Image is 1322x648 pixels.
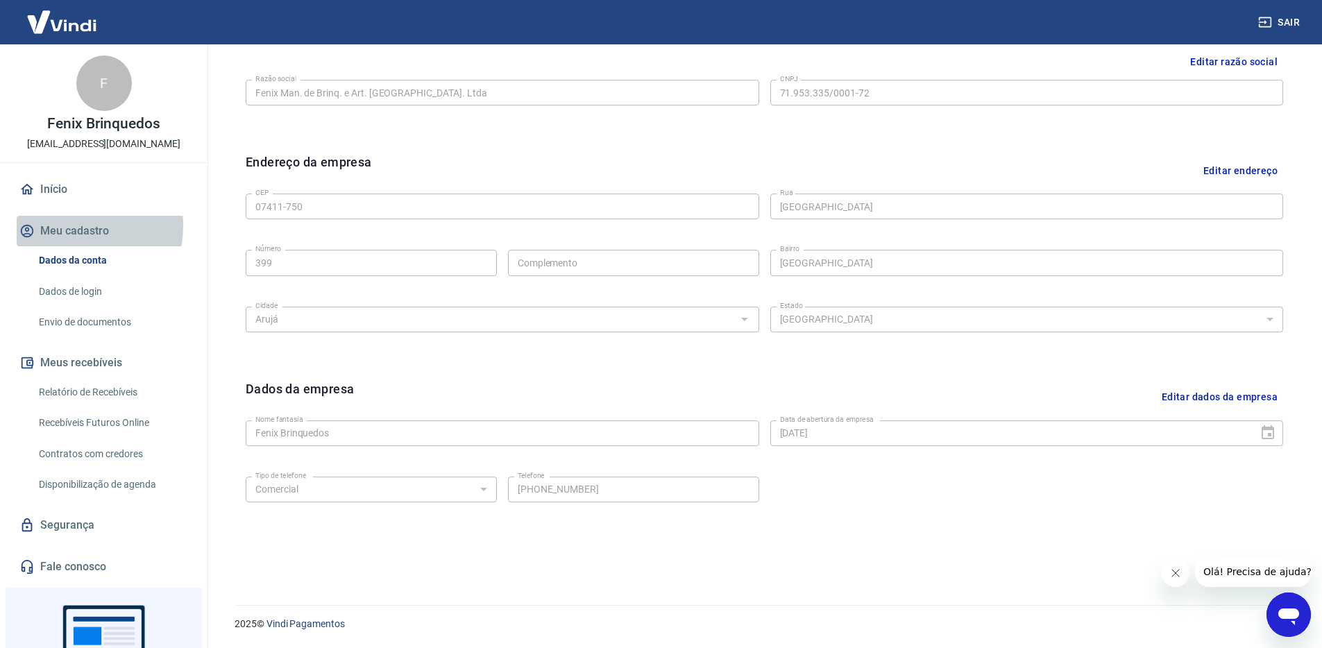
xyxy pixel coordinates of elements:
[17,348,191,378] button: Meus recebíveis
[255,74,296,84] label: Razão social
[1162,559,1189,587] iframe: Fechar mensagem
[33,440,191,468] a: Contratos com credores
[780,187,793,198] label: Rua
[246,380,354,415] h6: Dados da empresa
[780,244,799,254] label: Bairro
[1195,556,1311,587] iframe: Mensagem da empresa
[518,470,545,481] label: Telefone
[235,617,1289,631] p: 2025 ©
[27,137,180,151] p: [EMAIL_ADDRESS][DOMAIN_NAME]
[17,174,191,205] a: Início
[17,552,191,582] a: Fale conosco
[33,246,191,275] a: Dados da conta
[1266,592,1311,637] iframe: Botão para abrir a janela de mensagens
[17,216,191,246] button: Meu cadastro
[1198,153,1283,188] button: Editar endereço
[780,414,874,425] label: Data de abertura da empresa
[17,510,191,540] a: Segurança
[255,470,306,481] label: Tipo de telefone
[33,308,191,336] a: Envio de documentos
[8,10,117,21] span: Olá! Precisa de ajuda?
[17,1,107,43] img: Vindi
[33,470,191,499] a: Disponibilização de agenda
[255,244,281,254] label: Número
[255,414,303,425] label: Nome fantasia
[1185,49,1283,75] button: Editar razão social
[255,300,278,311] label: Cidade
[780,74,798,84] label: CNPJ
[246,153,372,188] h6: Endereço da empresa
[76,56,132,111] div: F
[250,311,732,328] input: Digite aqui algumas palavras para buscar a cidade
[1156,380,1283,415] button: Editar dados da empresa
[1255,10,1305,35] button: Sair
[33,409,191,437] a: Recebíveis Futuros Online
[33,278,191,306] a: Dados de login
[47,117,160,131] p: Fenix Brinquedos
[266,618,345,629] a: Vindi Pagamentos
[770,420,1249,446] input: DD/MM/YYYY
[255,187,269,198] label: CEP
[33,378,191,407] a: Relatório de Recebíveis
[780,300,803,311] label: Estado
